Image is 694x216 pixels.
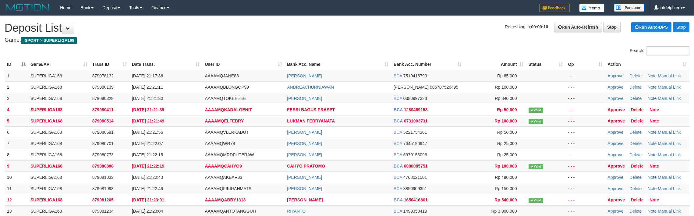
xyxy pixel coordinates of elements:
span: Rp 50,000 [497,130,517,135]
a: Approve [607,152,623,157]
span: Rp 50,000 [497,107,517,112]
span: 879080808 [92,164,114,168]
a: Run Auto-DPS [631,22,671,32]
span: BCA [394,107,403,112]
span: 879078132 [92,73,114,78]
h4: Game: [5,37,689,43]
td: - - - [565,183,605,194]
span: Copy 6970153096 to clipboard [403,152,427,157]
td: 7 [5,138,28,149]
td: SUPERLIGA168 [28,81,90,93]
a: Note [648,152,657,157]
span: [PERSON_NAME] [394,85,429,90]
span: 879080328 [92,96,114,101]
a: Delete [629,141,642,146]
span: 879080139 [92,85,114,90]
span: [DATE] 21:21:39 [132,107,164,112]
span: Rp 540,000 [494,197,517,202]
span: Rp 840,000 [495,96,517,101]
span: [DATE] 21:21:56 [132,130,163,135]
a: Manual Link [658,209,681,214]
span: 879081032 [92,175,114,180]
td: SUPERLIGA168 [28,115,90,126]
th: Action: activate to sort column ascending [605,59,689,70]
span: 879080701 [92,141,114,146]
a: Approve [607,186,623,191]
th: Amount: activate to sort column ascending [464,59,526,70]
td: SUPERLIGA168 [28,183,90,194]
span: AAAAMQKADALGENIT [205,107,252,112]
span: ISPORT > SUPERLIGA168 [21,37,77,44]
td: SUPERLIGA168 [28,138,90,149]
span: BCA [394,164,403,168]
input: Search: [646,46,689,55]
span: AAAAMQABBY1313 [205,197,246,202]
span: 879081234 [92,209,114,214]
span: AAAAMQAKBAR83 [205,175,242,180]
img: panduan.png [614,4,644,12]
label: Search: [630,46,689,55]
th: ID: activate to sort column descending [5,59,28,70]
th: Bank Acc. Number: activate to sort column ascending [391,59,464,70]
td: SUPERLIGA168 [28,126,90,138]
strong: 00:00:10 [531,24,548,29]
td: 12 [5,194,28,205]
span: 879081093 [92,186,114,191]
a: Approve [607,164,625,168]
a: Note [648,175,657,180]
a: FEBRI BAGUS PRASET [287,107,335,112]
span: AAAAMQJANE88 [205,73,239,78]
a: Note [648,96,657,101]
a: Delete [629,186,642,191]
a: LUKMAN FEBRYANATA [287,119,335,123]
a: Delete [631,107,644,112]
th: Op: activate to sort column ascending [565,59,605,70]
td: SUPERLIGA168 [28,93,90,104]
td: 3 [5,93,28,104]
a: CAHYO PRATOMO [287,164,325,168]
th: Bank Acc. Name: activate to sort column ascending [285,59,391,70]
span: AAAAMQFIKIRAHMATS [205,186,251,191]
span: Copy 0380997223 to clipboard [403,96,427,101]
th: User ID: activate to sort column ascending [202,59,285,70]
a: Note [648,141,657,146]
span: Copy 8850909351 to clipboard [403,186,427,191]
a: [PERSON_NAME] [287,197,323,202]
a: [PERSON_NAME] [287,141,322,146]
a: Stop [603,22,621,32]
span: Copy 085707526495 to clipboard [430,85,458,90]
span: Valid transaction [529,108,543,113]
a: Note [648,73,657,78]
span: [DATE] 21:22:19 [132,164,164,168]
td: 4 [5,104,28,115]
span: BCA [394,186,402,191]
a: Approve [607,119,625,123]
a: Note [650,119,659,123]
td: - - - [565,149,605,160]
span: 879080411 [92,107,114,112]
a: Manual Link [658,186,681,191]
td: SUPERLIGA168 [28,194,90,205]
span: AAAAMQTOKEEEEE [205,96,246,101]
a: Approve [607,141,623,146]
a: Delete [629,130,642,135]
span: 879080514 [92,119,114,123]
a: Manual Link [658,96,681,101]
a: Approve [607,197,625,202]
td: - - - [565,194,605,205]
span: [DATE] 21:17:36 [132,73,163,78]
a: Approve [607,85,623,90]
a: Manual Link [658,152,681,157]
a: ANDREACHURNIAWAN [287,85,334,90]
span: [DATE] 21:23:04 [132,209,163,214]
th: Date Trans.: activate to sort column ascending [129,59,203,70]
span: 879080773 [92,152,114,157]
span: Copy 1490358419 to clipboard [403,209,427,214]
th: Status: activate to sort column ascending [526,59,566,70]
td: - - - [565,172,605,183]
span: Rp 150,000 [495,186,517,191]
a: Note [648,186,657,191]
span: Rp 100,000 [495,85,517,90]
td: 5 [5,115,28,126]
a: Approve [607,73,623,78]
